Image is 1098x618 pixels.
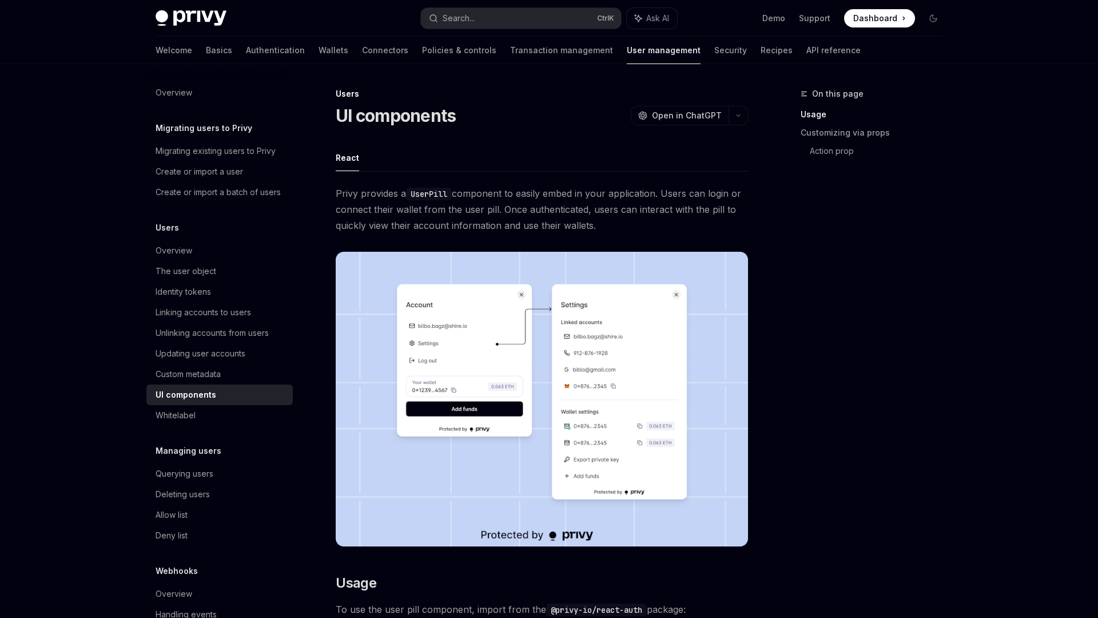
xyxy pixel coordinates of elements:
a: API reference [806,37,861,64]
code: @privy-io/react-auth [546,604,647,616]
div: Users [336,88,748,100]
a: Deleting users [146,484,293,505]
span: On this page [812,87,864,101]
button: Toggle dark mode [924,9,942,27]
div: Allow list [156,508,188,522]
a: Overview [146,82,293,103]
a: Welcome [156,37,192,64]
a: Authentication [246,37,305,64]
div: The user object [156,264,216,278]
span: To use the user pill component, import from the package: [336,601,748,617]
a: Create or import a batch of users [146,182,293,203]
a: Security [714,37,747,64]
div: Search... [443,11,475,25]
div: Deleting users [156,488,210,501]
a: Querying users [146,463,293,484]
div: Linking accounts to users [156,306,251,319]
img: images/Userpill2.png [336,252,748,546]
div: Whitelabel [156,409,196,422]
div: Migrating existing users to Privy [156,144,276,158]
div: Overview [156,244,192,257]
div: Overview [156,587,192,601]
a: Migrating existing users to Privy [146,141,293,161]
code: UserPill [406,188,452,200]
div: Overview [156,86,192,100]
a: Connectors [362,37,408,64]
img: dark logo [156,10,226,26]
a: Identity tokens [146,282,293,302]
a: Unlinking accounts from users [146,323,293,343]
a: User management [627,37,701,64]
a: Recipes [761,37,793,64]
div: Unlinking accounts from users [156,326,269,340]
a: Updating user accounts [146,343,293,364]
div: Identity tokens [156,285,211,299]
a: Support [799,13,830,24]
a: Overview [146,240,293,261]
h5: Users [156,221,179,235]
a: Linking accounts to users [146,302,293,323]
span: Usage [336,574,376,592]
span: Ask AI [646,13,669,24]
div: Create or import a user [156,165,243,179]
a: Transaction management [510,37,613,64]
a: The user object [146,261,293,282]
button: React [336,144,359,171]
a: Deny list [146,525,293,546]
a: Policies & controls [422,37,496,64]
a: Wallets [319,37,348,64]
h5: Webhooks [156,564,198,578]
h1: UI components [336,105,456,126]
a: Overview [146,584,293,604]
button: Search...CtrlK [421,8,621,29]
a: Demo [762,13,785,24]
a: Allow list [146,505,293,525]
a: Basics [206,37,232,64]
a: Usage [801,105,952,124]
a: Dashboard [844,9,915,27]
a: Action prop [810,142,952,160]
button: Open in ChatGPT [631,106,729,125]
h5: Managing users [156,444,221,458]
span: Ctrl K [597,14,614,23]
button: Ask AI [627,8,677,29]
div: UI components [156,388,216,402]
div: Deny list [156,529,188,542]
span: Open in ChatGPT [652,110,722,121]
span: Privy provides a component to easily embed in your application. Users can login or connect their ... [336,185,748,233]
a: Custom metadata [146,364,293,385]
div: Querying users [156,467,213,481]
a: Whitelabel [146,405,293,426]
h5: Migrating users to Privy [156,121,252,135]
div: Custom metadata [156,367,221,381]
a: UI components [146,385,293,405]
span: Dashboard [853,13,897,24]
a: Create or import a user [146,161,293,182]
a: Customizing via props [801,124,952,142]
div: Updating user accounts [156,347,245,360]
div: Create or import a batch of users [156,185,281,199]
